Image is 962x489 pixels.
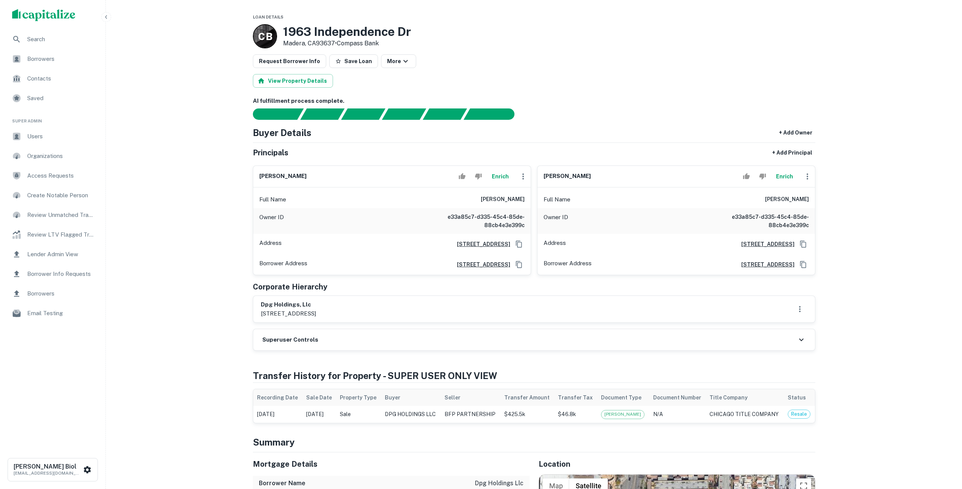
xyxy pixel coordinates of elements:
[259,213,284,229] p: Owner ID
[423,108,467,120] div: Principals found, still searching for contact information. This may take time...
[769,146,815,159] button: + Add Principal
[513,259,525,270] button: Copy Address
[27,74,95,83] span: Contacts
[6,245,99,263] a: Lender Admin View
[27,35,95,44] span: Search
[475,479,524,488] p: dpg holdings llc
[455,169,469,184] button: Accept
[253,15,283,19] span: Loan Details
[597,389,649,406] th: Document Type
[14,470,82,477] p: [EMAIL_ADDRESS][DOMAIN_NAME]
[253,406,302,422] td: [DATE]
[798,259,809,270] button: Copy Address
[784,389,815,406] th: Status
[341,108,385,120] div: Documents found, AI parsing details...
[773,169,797,184] button: Enrich
[544,172,591,181] h6: [PERSON_NAME]
[337,40,379,47] a: Compass Bank
[6,70,99,88] div: Contacts
[441,389,500,406] th: Seller
[253,97,815,105] h6: AI fulfillment process complete.
[544,195,570,204] p: Full Name
[8,458,98,481] button: [PERSON_NAME] Biol[EMAIL_ADDRESS][DOMAIN_NAME]
[6,30,99,48] a: Search
[451,260,510,269] a: [STREET_ADDRESS]
[27,210,95,220] span: Review Unmatched Transactions
[601,410,644,419] div: Code: 36
[649,406,706,422] td: N/A
[798,238,809,250] button: Copy Address
[706,406,784,422] td: CHICAGO TITLE COMPANY
[27,94,95,103] span: Saved
[336,406,381,422] td: Sale
[544,213,568,229] p: Owner ID
[464,108,524,120] div: AI fulfillment process complete.
[253,435,815,449] h4: Summary
[6,265,99,283] a: Borrower Info Requests
[539,458,815,470] h5: Location
[262,336,318,344] h6: Superuser Controls
[302,406,336,422] td: [DATE]
[6,50,99,68] div: Borrowers
[27,171,95,180] span: Access Requests
[6,127,99,145] a: Users
[924,404,962,441] iframe: Chat Widget
[788,410,810,418] span: Resale
[336,389,381,406] th: Property Type
[488,169,513,184] button: Enrich
[302,389,336,406] th: Sale Date
[253,74,333,88] button: View Property Details
[500,389,554,406] th: Transfer Amount
[481,195,525,204] h6: [PERSON_NAME]
[718,213,809,229] h6: e33a85c7-d335-45c4-85de-88cb4e3e399c
[756,169,769,184] button: Reject
[253,281,327,292] h5: Corporate Hierarchy
[6,109,99,127] li: Super Admin
[27,54,95,63] span: Borrowers
[14,464,82,470] h6: [PERSON_NAME] Biol
[253,458,530,470] h5: Mortgage Details
[649,389,706,406] th: Document Number
[735,260,795,269] h6: [STREET_ADDRESS]
[544,259,592,270] p: Borrower Address
[329,54,378,68] button: Save Loan
[735,240,795,248] h6: [STREET_ADDRESS]
[300,108,344,120] div: Your request is received and processing...
[434,213,525,229] h6: e33a85c7-d335-45c4-85de-88cb4e3e399c
[6,304,99,322] a: Email Testing
[27,309,95,318] span: Email Testing
[253,389,302,406] th: Recording Date
[500,406,554,422] td: $425.5k
[259,195,286,204] p: Full Name
[6,147,99,165] a: Organizations
[27,152,95,161] span: Organizations
[6,167,99,185] a: Access Requests
[259,238,282,250] p: Address
[6,89,99,107] a: Saved
[513,238,525,250] button: Copy Address
[6,206,99,224] a: Review Unmatched Transactions
[27,289,95,298] span: Borrowers
[27,191,95,200] span: Create Notable Person
[261,309,316,318] p: [STREET_ADDRESS]
[27,250,95,259] span: Lender Admin View
[554,389,597,406] th: Transfer Tax
[451,240,510,248] a: [STREET_ADDRESS]
[6,226,99,244] div: Review LTV Flagged Transactions
[259,259,307,270] p: Borrower Address
[259,479,305,488] h6: Borrower Name
[6,285,99,303] a: Borrowers
[258,29,272,44] p: C B
[472,169,485,184] button: Reject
